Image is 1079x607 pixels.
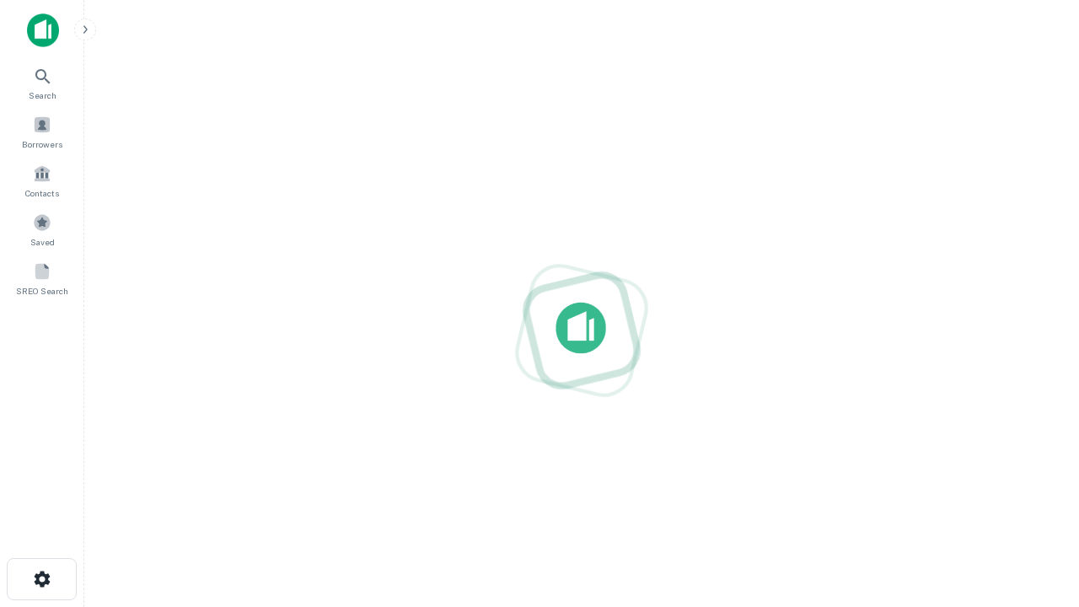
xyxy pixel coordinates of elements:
[29,89,56,102] span: Search
[25,186,59,200] span: Contacts
[16,284,68,298] span: SREO Search
[995,472,1079,553] iframe: Chat Widget
[5,109,79,154] a: Borrowers
[5,158,79,203] a: Contacts
[5,255,79,301] a: SREO Search
[30,235,55,249] span: Saved
[27,13,59,47] img: capitalize-icon.png
[5,60,79,105] a: Search
[5,207,79,252] a: Saved
[22,137,62,151] span: Borrowers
